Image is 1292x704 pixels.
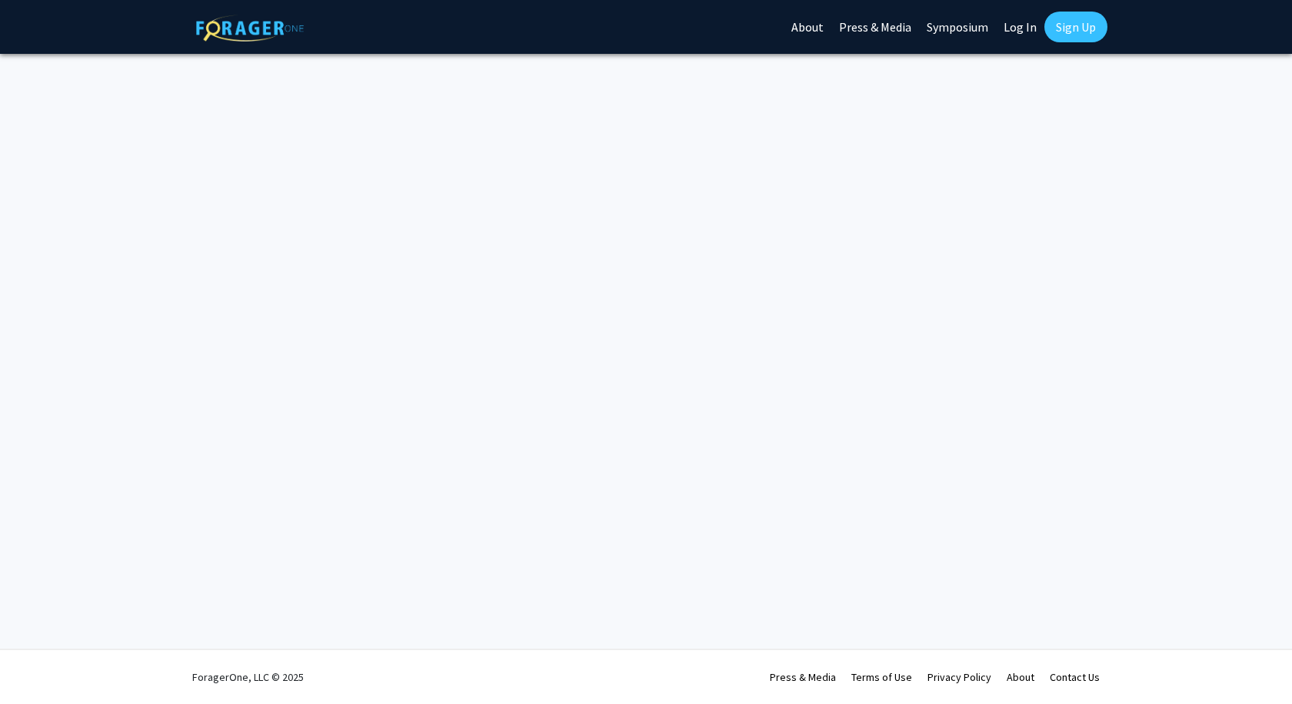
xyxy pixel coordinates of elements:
[1044,12,1107,42] a: Sign Up
[1007,670,1034,684] a: About
[770,670,836,684] a: Press & Media
[927,670,991,684] a: Privacy Policy
[192,650,304,704] div: ForagerOne, LLC © 2025
[196,15,304,42] img: ForagerOne Logo
[1050,670,1100,684] a: Contact Us
[851,670,912,684] a: Terms of Use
